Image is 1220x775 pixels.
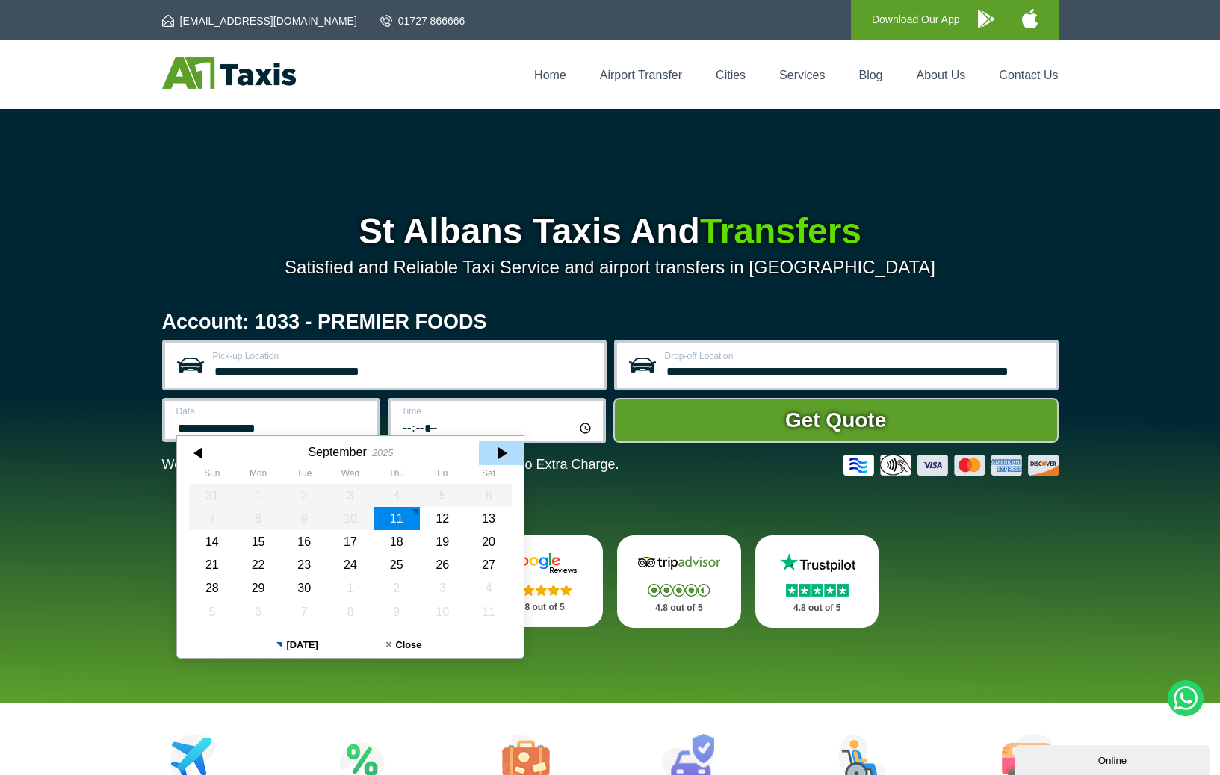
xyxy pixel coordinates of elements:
div: 02 September 2025 [281,484,327,507]
div: 2025 [371,447,392,458]
a: Google Stars 4.8 out of 5 [479,535,603,627]
div: 07 September 2025 [189,507,235,530]
div: 19 September 2025 [419,530,465,553]
div: 18 September 2025 [373,530,419,553]
h2: Account: 1033 - PREMIER FOODS [162,312,1059,332]
p: 4.8 out of 5 [772,599,863,617]
a: Blog [858,69,882,81]
a: [EMAIL_ADDRESS][DOMAIN_NAME] [162,13,357,28]
div: 13 September 2025 [465,507,512,530]
div: 04 October 2025 [465,576,512,600]
img: A1 Taxis Android App [978,10,994,28]
button: Close [350,632,457,658]
div: 15 September 2025 [235,530,281,553]
label: Drop-off Location [665,352,1047,361]
div: 09 October 2025 [373,600,419,623]
div: 30 September 2025 [281,576,327,600]
div: 14 September 2025 [189,530,235,553]
div: 27 September 2025 [465,553,512,576]
div: 23 September 2025 [281,553,327,576]
th: Monday [235,468,281,483]
label: Time [402,407,594,416]
div: 22 September 2025 [235,553,281,576]
img: Google [496,552,586,574]
div: 01 September 2025 [235,484,281,507]
p: Satisfied and Reliable Taxi Service and airport transfers in [GEOGRAPHIC_DATA] [162,257,1059,278]
p: 4.8 out of 5 [495,598,586,617]
span: Transfers [700,211,861,251]
label: Pick-up Location [213,352,595,361]
th: Thursday [373,468,419,483]
div: 09 September 2025 [281,507,327,530]
img: Tripadvisor [634,552,724,574]
a: Services [779,69,825,81]
a: 01727 866666 [380,13,465,28]
button: Get Quote [613,398,1059,443]
div: 24 September 2025 [327,553,374,576]
div: September [308,445,366,459]
div: 17 September 2025 [327,530,374,553]
div: 25 September 2025 [373,553,419,576]
a: Trustpilot Stars 4.8 out of 5 [755,535,879,628]
div: 08 September 2025 [235,507,281,530]
div: 06 October 2025 [235,600,281,623]
div: 04 September 2025 [373,484,419,507]
img: Stars [648,584,710,597]
div: 08 October 2025 [327,600,374,623]
a: Tripadvisor Stars 4.8 out of 5 [617,535,741,628]
div: 07 October 2025 [281,600,327,623]
a: Contact Us [999,69,1058,81]
div: 05 September 2025 [419,484,465,507]
th: Sunday [189,468,235,483]
p: 4.8 out of 5 [634,599,725,617]
div: 29 September 2025 [235,576,281,600]
img: A1 Taxis iPhone App [1022,9,1038,28]
a: Cities [716,69,746,81]
img: Credit And Debit Cards [843,455,1059,476]
th: Saturday [465,468,512,483]
div: 12 September 2025 [419,507,465,530]
button: [DATE] [244,632,350,658]
label: Date [176,407,368,416]
div: 11 September 2025 [373,507,419,530]
a: Airport Transfer [600,69,682,81]
p: Download Our App [872,10,960,29]
div: 28 September 2025 [189,576,235,600]
span: The Car at No Extra Charge. [448,457,619,472]
img: A1 Taxis St Albans LTD [162,57,296,89]
p: We Now Accept Card & Contactless Payment In [162,457,619,473]
div: 10 October 2025 [419,600,465,623]
div: 01 October 2025 [327,576,374,600]
th: Friday [419,468,465,483]
img: Stars [786,584,849,597]
div: 02 October 2025 [373,576,419,600]
div: 31 August 2025 [189,484,235,507]
div: 03 September 2025 [327,484,374,507]
a: About Us [917,69,966,81]
th: Wednesday [327,468,374,483]
div: 26 September 2025 [419,553,465,576]
div: 16 September 2025 [281,530,327,553]
img: Trustpilot [772,552,862,574]
th: Tuesday [281,468,327,483]
div: 06 September 2025 [465,484,512,507]
img: Stars [510,584,572,596]
div: 10 September 2025 [327,507,374,530]
iframe: chat widget [1015,742,1213,775]
div: 03 October 2025 [419,576,465,600]
h1: St Albans Taxis And [162,214,1059,249]
div: 11 October 2025 [465,600,512,623]
div: 20 September 2025 [465,530,512,553]
div: 05 October 2025 [189,600,235,623]
a: Home [534,69,566,81]
div: 21 September 2025 [189,553,235,576]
